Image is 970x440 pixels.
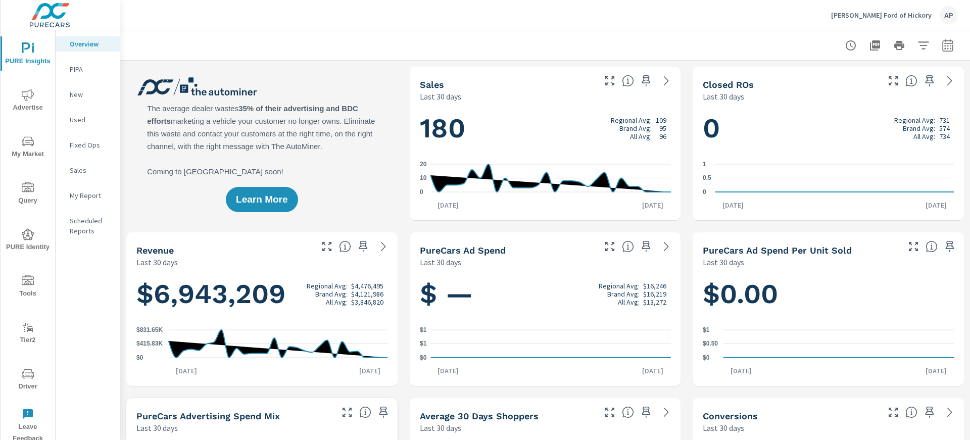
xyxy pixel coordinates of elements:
[352,366,387,376] p: [DATE]
[703,111,954,145] h1: 0
[420,422,461,434] p: Last 30 days
[942,73,958,89] a: See more details in report
[56,137,120,153] div: Fixed Ops
[4,228,52,253] span: PURE Identity
[659,132,666,140] p: 96
[638,73,654,89] span: Save this to your personalized report
[315,290,348,298] p: Brand Avg:
[430,200,466,210] p: [DATE]
[939,132,950,140] p: 734
[922,404,938,420] span: Save this to your personalized report
[339,404,355,420] button: Make Fullscreen
[905,238,922,255] button: Make Fullscreen
[611,116,652,124] p: Regional Avg:
[4,89,52,114] span: Advertise
[420,256,461,268] p: Last 30 days
[889,35,909,56] button: Print Report
[703,340,718,348] text: $0.50
[355,238,371,255] span: Save this to your personalized report
[56,87,120,102] div: New
[894,116,935,124] p: Regional Avg:
[420,111,671,145] h1: 180
[635,200,670,210] p: [DATE]
[339,240,351,253] span: Total sales revenue over the selected date range. [Source: This data is sourced from the dealer’s...
[643,290,666,298] p: $16,219
[619,124,652,132] p: Brand Avg:
[913,35,934,56] button: Apply Filters
[4,42,52,67] span: PURE Insights
[703,188,706,195] text: 0
[136,411,280,421] h5: PureCars Advertising Spend Mix
[703,422,744,434] p: Last 30 days
[420,175,427,182] text: 10
[622,240,634,253] span: Total cost of media for all PureCars channels for the selected dealership group over the selected...
[420,354,427,361] text: $0
[703,326,710,333] text: $1
[4,368,52,393] span: Driver
[4,275,52,300] span: Tools
[703,175,711,182] text: 0.5
[638,238,654,255] span: Save this to your personalized report
[918,200,954,210] p: [DATE]
[70,165,112,175] p: Sales
[136,245,174,256] h5: Revenue
[658,73,674,89] a: See more details in report
[939,124,950,132] p: 574
[420,326,427,333] text: $1
[236,195,287,204] span: Learn More
[4,182,52,207] span: Query
[703,79,754,90] h5: Closed ROs
[602,73,618,89] button: Make Fullscreen
[375,238,392,255] a: See more details in report
[599,282,640,290] p: Regional Avg:
[885,404,901,420] button: Make Fullscreen
[351,298,383,306] p: $3,846,820
[940,6,958,24] div: AP
[607,290,640,298] p: Brand Avg:
[226,187,298,212] button: Learn More
[70,216,112,236] p: Scheduled Reports
[658,238,674,255] a: See more details in report
[136,326,163,333] text: $831.65K
[905,75,917,87] span: Number of Repair Orders Closed by the selected dealership group over the selected time range. [So...
[430,366,466,376] p: [DATE]
[351,282,383,290] p: $4,476,495
[4,321,52,346] span: Tier2
[420,90,461,103] p: Last 30 days
[659,124,666,132] p: 95
[938,35,958,56] button: Select Date Range
[136,354,143,361] text: $0
[703,161,706,168] text: 1
[630,132,652,140] p: All Avg:
[136,422,178,434] p: Last 30 days
[70,115,112,125] p: Used
[903,124,935,132] p: Brand Avg:
[703,354,710,361] text: $0
[56,163,120,178] div: Sales
[703,411,758,421] h5: Conversions
[326,298,348,306] p: All Avg:
[643,282,666,290] p: $16,246
[918,366,954,376] p: [DATE]
[939,116,950,124] p: 731
[643,298,666,306] p: $13,272
[375,404,392,420] span: Save this to your personalized report
[136,277,387,311] h1: $6,943,209
[618,298,640,306] p: All Avg:
[420,188,423,195] text: 0
[638,404,654,420] span: Save this to your personalized report
[942,404,958,420] a: See more details in report
[885,73,901,89] button: Make Fullscreen
[4,135,52,160] span: My Market
[905,406,917,418] span: The number of dealer-specified goals completed by a visitor. [Source: This data is provided by th...
[70,190,112,201] p: My Report
[622,406,634,418] span: A rolling 30 day total of daily Shoppers on the dealership website, averaged over the selected da...
[865,35,885,56] button: "Export Report to PDF"
[942,238,958,255] span: Save this to your personalized report
[307,282,348,290] p: Regional Avg:
[420,161,427,168] text: 20
[136,340,163,348] text: $415.83K
[715,200,751,210] p: [DATE]
[922,73,938,89] span: Save this to your personalized report
[703,90,744,103] p: Last 30 days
